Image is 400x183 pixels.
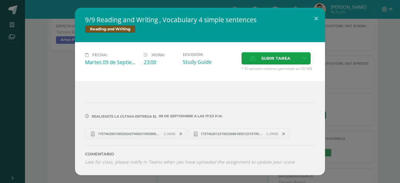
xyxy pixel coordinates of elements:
div: Martes 09 de Septiembre [85,59,139,66]
span: 17574620013952024274506319938883.jpg [95,131,163,136]
span: Fecha: [92,53,107,57]
i: Late for class, please notify in Teams when you have uploaded the assignment to update your score [85,159,295,165]
a: 17574620013952024274506319938883.jpg 3.26MB [85,129,187,139]
span: * El tamaño máximo permitido es 50 MB [242,66,315,71]
span: Remover entrega [278,130,289,137]
span: Reading and Writing [85,25,135,33]
button: Close (Esc) [307,8,325,29]
span: Hora: [152,53,165,57]
span: 3.29MB [266,131,278,136]
h2: 9/9 Reading and Writing , Vocabulary 4 simple sentences [85,15,315,24]
span: Subir tarea [261,53,290,64]
span: 17574620123158326861892123157998.jpg [197,131,266,136]
div: 23:00 [144,59,178,66]
a: 17574620123158326861892123157998.jpg 3.29MB [188,129,290,139]
label: División: [183,52,237,57]
label: Comentario [85,152,315,156]
span: Realizaste la última entrega el [92,114,157,119]
span: 3.26MB [163,131,175,136]
span: Remover entrega [176,130,186,137]
div: Study Guide [183,58,237,65]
